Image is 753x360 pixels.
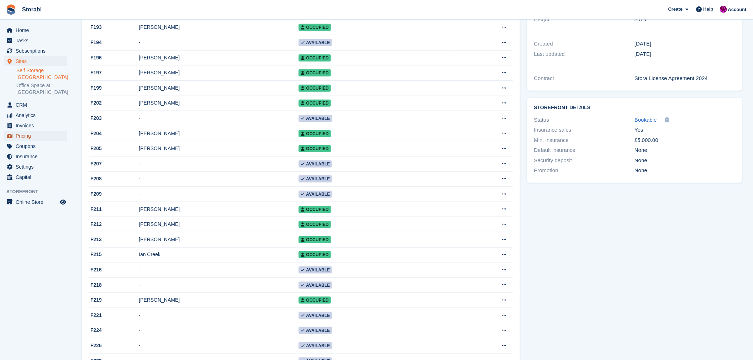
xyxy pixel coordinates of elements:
a: menu [4,25,67,35]
a: menu [4,162,67,172]
span: Available [299,312,332,319]
div: 8.0 ft [634,16,735,24]
span: Available [299,175,332,182]
a: Storabl [19,4,44,15]
td: - [139,35,299,51]
td: - [139,187,299,202]
div: F196 [89,54,139,62]
a: menu [4,100,67,110]
span: Occupied [299,297,331,304]
div: [PERSON_NAME] [139,84,299,92]
div: F194 [89,39,139,46]
a: Preview store [59,198,67,206]
span: Occupied [299,145,331,152]
div: [PERSON_NAME] [139,23,299,31]
span: Create [668,6,683,13]
span: Help [704,6,713,13]
div: Created [534,40,635,48]
div: Default insurance [534,146,635,154]
td: - [139,263,299,278]
div: F203 [89,115,139,122]
span: Sites [16,56,58,66]
span: Available [299,160,332,168]
div: £5,000.00 [634,136,735,144]
span: Occupied [299,69,331,76]
a: menu [4,110,67,120]
div: Promotion [534,166,635,175]
div: Ian Creek [139,251,299,258]
div: [DATE] [634,50,735,58]
div: Last updated [534,50,635,58]
td: - [139,323,299,338]
div: F209 [89,190,139,198]
span: Available [299,342,332,349]
div: None [634,146,735,154]
span: Occupied [299,100,331,107]
div: F219 [89,296,139,304]
div: Yes [634,126,735,134]
span: Settings [16,162,58,172]
div: [PERSON_NAME] [139,54,299,62]
div: F218 [89,281,139,289]
div: F215 [89,251,139,258]
a: menu [4,197,67,207]
div: Insurance sales [534,126,635,134]
div: [PERSON_NAME] [139,69,299,76]
span: Occupied [299,206,331,213]
div: Height [534,16,635,24]
a: menu [4,46,67,56]
td: - [139,171,299,187]
span: Occupied [299,251,331,258]
span: Insurance [16,152,58,162]
td: - [139,338,299,354]
span: Available [299,191,332,198]
a: menu [4,56,67,66]
div: [DATE] [634,40,735,48]
div: F199 [89,84,139,92]
div: Status [534,116,635,124]
span: Online Store [16,197,58,207]
span: Capital [16,172,58,182]
div: F208 [89,175,139,182]
div: F197 [89,69,139,76]
div: F216 [89,266,139,274]
div: F226 [89,342,139,349]
span: Subscriptions [16,46,58,56]
a: menu [4,152,67,162]
td: - [139,277,299,293]
a: Self Storage [GEOGRAPHIC_DATA] [16,67,67,81]
span: Pricing [16,131,58,141]
div: F205 [89,145,139,152]
span: Analytics [16,110,58,120]
td: - [139,308,299,323]
div: F204 [89,130,139,137]
span: Occupied [299,221,331,228]
span: Available [299,327,332,334]
div: None [634,157,735,165]
td: - [139,157,299,172]
a: Office Space at [GEOGRAPHIC_DATA] [16,82,67,96]
div: [PERSON_NAME] [139,206,299,213]
span: Invoices [16,121,58,131]
div: F212 [89,221,139,228]
div: Contract [534,74,635,83]
div: F221 [89,312,139,319]
div: [PERSON_NAME] [139,221,299,228]
span: Occupied [299,236,331,243]
div: F202 [89,99,139,107]
img: stora-icon-8386f47178a22dfd0bd8f6a31ec36ba5ce8667c1dd55bd0f319d3a0aa187defe.svg [6,4,16,15]
div: None [634,166,735,175]
span: Available [299,115,332,122]
span: Occupied [299,130,331,137]
div: F224 [89,327,139,334]
span: Storefront [6,188,71,195]
span: Home [16,25,58,35]
span: Bookable [634,117,657,123]
span: Occupied [299,54,331,62]
a: menu [4,131,67,141]
div: F213 [89,236,139,243]
div: [PERSON_NAME] [139,145,299,152]
div: Security deposit [534,157,635,165]
span: Occupied [299,24,331,31]
a: Bookable [634,116,657,124]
